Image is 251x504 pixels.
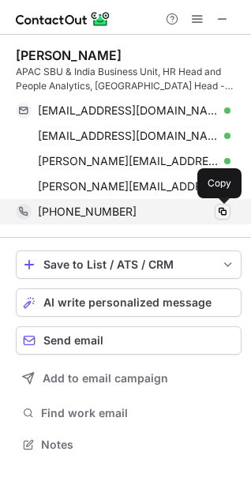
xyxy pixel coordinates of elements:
div: Save to List / ATS / CRM [43,258,214,271]
button: save-profile-one-click [16,250,242,279]
span: [PERSON_NAME][EMAIL_ADDRESS][PERSON_NAME][DOMAIN_NAME] [38,179,219,194]
button: Find work email [16,402,242,424]
span: Send email [43,334,103,347]
button: AI write personalized message [16,288,242,317]
button: Send email [16,326,242,355]
div: [PERSON_NAME] [16,47,122,63]
span: [EMAIL_ADDRESS][DOMAIN_NAME] [38,103,219,118]
span: Add to email campaign [43,372,168,385]
button: Add to email campaign [16,364,242,393]
span: Find work email [41,406,235,420]
span: AI write personalized message [43,296,212,309]
span: [PERSON_NAME][EMAIL_ADDRESS][PERSON_NAME][DOMAIN_NAME] [38,154,219,168]
span: [EMAIL_ADDRESS][DOMAIN_NAME] [38,129,219,143]
div: APAC SBU & India Business Unit, HR Head and People Analytics, [GEOGRAPHIC_DATA] Head - Capgemini ... [16,65,242,93]
span: Notes [41,438,235,452]
span: [PHONE_NUMBER] [38,205,137,219]
button: Notes [16,434,242,456]
img: ContactOut v5.3.10 [16,9,111,28]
